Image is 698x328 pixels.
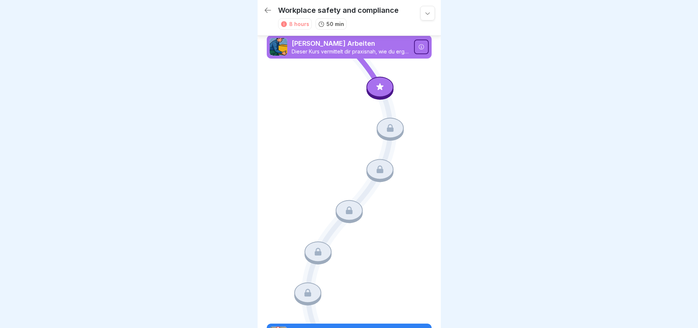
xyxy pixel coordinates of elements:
p: Workplace safety and compliance [278,6,399,15]
div: 8 hours [289,20,309,28]
p: [PERSON_NAME] Arbeiten [292,39,410,48]
img: ns5fm27uu5em6705ixom0yjt.png [270,38,287,56]
p: Dieser Kurs vermittelt dir praxisnah, wie du ergonomisch arbeitest, typische Gefahren an deinem A... [292,48,410,55]
p: 50 min [326,20,344,28]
